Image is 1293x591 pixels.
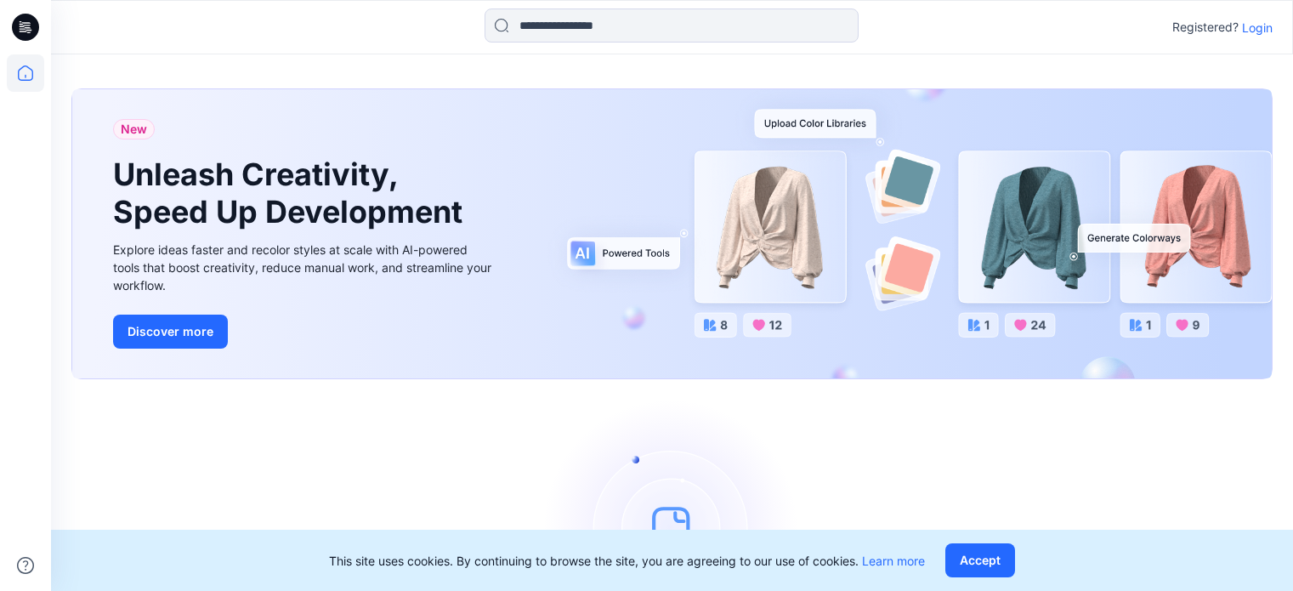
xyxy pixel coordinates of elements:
[329,552,925,570] p: This site uses cookies. By continuing to browse the site, you are agreeing to our use of cookies.
[121,119,147,139] span: New
[113,315,228,349] button: Discover more
[945,543,1015,577] button: Accept
[1242,19,1273,37] p: Login
[113,315,496,349] a: Discover more
[113,156,470,230] h1: Unleash Creativity, Speed Up Development
[1172,17,1239,37] p: Registered?
[113,241,496,294] div: Explore ideas faster and recolor styles at scale with AI-powered tools that boost creativity, red...
[862,554,925,568] a: Learn more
